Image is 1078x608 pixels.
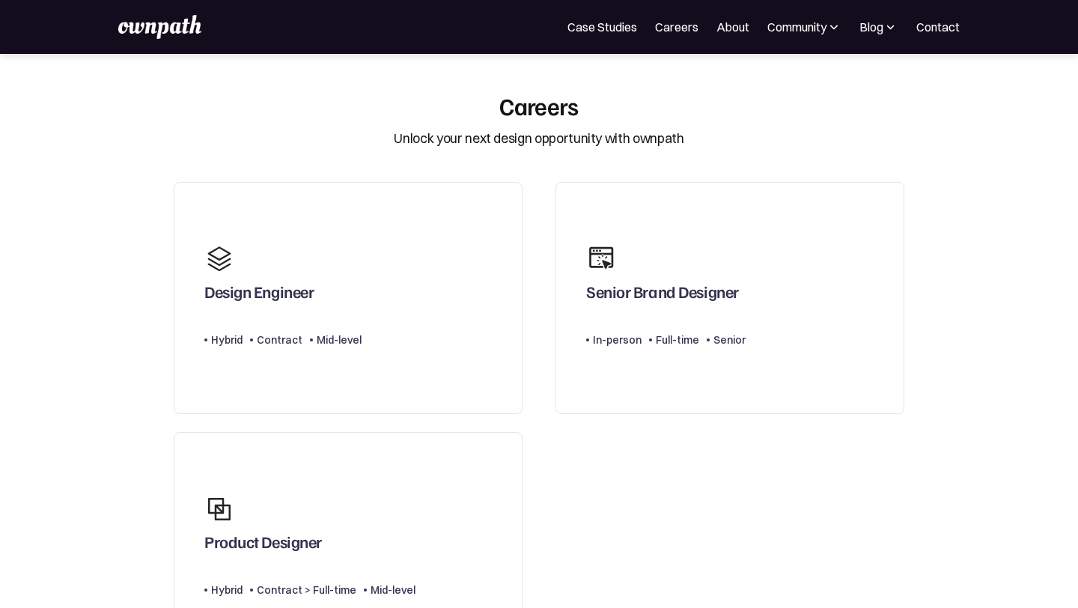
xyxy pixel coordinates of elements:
[713,331,746,349] div: Senior
[211,331,243,349] div: Hybrid
[371,581,415,599] div: Mid-level
[716,18,749,36] a: About
[257,581,356,599] div: Contract > Full-time
[211,581,243,599] div: Hybrid
[586,282,739,308] div: Senior Brand Designer
[204,532,322,559] div: Product Designer
[394,129,683,148] div: Unlock your next design opportunity with ownpath
[174,182,523,415] a: Design EngineerHybridContractMid-level
[499,91,579,120] div: Careers
[767,18,826,36] div: Community
[656,331,699,349] div: Full-time
[555,182,904,415] a: Senior Brand DesignerIn-personFull-timeSenior
[317,331,362,349] div: Mid-level
[257,331,302,349] div: Contract
[916,18,960,36] a: Contact
[859,18,898,36] div: Blog
[655,18,698,36] a: Careers
[593,331,642,349] div: In-person
[567,18,637,36] a: Case Studies
[204,282,314,308] div: Design Engineer
[859,18,883,36] div: Blog
[767,18,841,36] div: Community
